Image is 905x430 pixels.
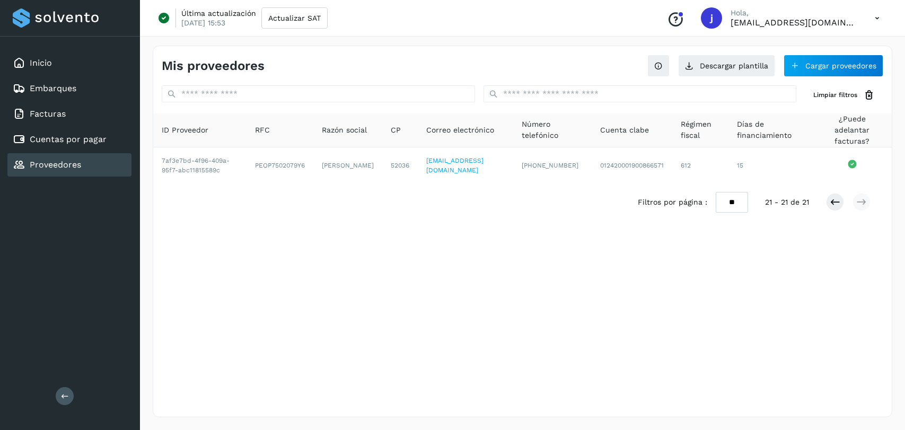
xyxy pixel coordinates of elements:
[382,147,418,183] td: 52036
[255,125,270,136] span: RFC
[821,113,883,147] span: ¿Puede adelantar facturas?
[522,162,578,169] span: [PHONE_NUMBER]
[162,58,265,74] h4: Mis proveedores
[247,147,313,183] td: PEOP7502079Y6
[322,125,367,136] span: Razón social
[592,147,672,183] td: 012420001900866571
[737,119,804,141] span: Días de financiamiento
[30,160,81,170] a: Proveedores
[7,102,131,126] div: Facturas
[7,153,131,177] div: Proveedores
[153,147,247,183] td: 7af3e7bd-4f96-409a-95f7-abc11815589c
[268,14,321,22] span: Actualizar SAT
[7,51,131,75] div: Inicio
[765,197,809,208] span: 21 - 21 de 21
[678,55,775,77] button: Descargar plantilla
[600,125,649,136] span: Cuenta clabe
[30,109,66,119] a: Facturas
[30,83,76,93] a: Embarques
[731,17,858,28] p: jchavira@viako.com.mx
[181,8,256,18] p: Última actualización
[638,197,707,208] span: Filtros por página :
[7,77,131,100] div: Embarques
[681,119,721,141] span: Régimen fiscal
[672,147,729,183] td: 612
[162,125,208,136] span: ID Proveedor
[813,90,857,100] span: Limpiar filtros
[728,147,812,183] td: 15
[391,125,401,136] span: CP
[313,147,382,183] td: [PERSON_NAME]
[30,134,107,144] a: Cuentas por pagar
[181,18,225,28] p: [DATE] 15:53
[261,7,328,29] button: Actualizar SAT
[7,128,131,151] div: Cuentas por pagar
[426,157,484,174] a: [EMAIL_ADDRESS][DOMAIN_NAME]
[426,125,494,136] span: Correo electrónico
[30,58,52,68] a: Inicio
[731,8,858,17] p: Hola,
[784,55,883,77] button: Cargar proveedores
[522,119,583,141] span: Número telefónico
[805,85,883,105] button: Limpiar filtros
